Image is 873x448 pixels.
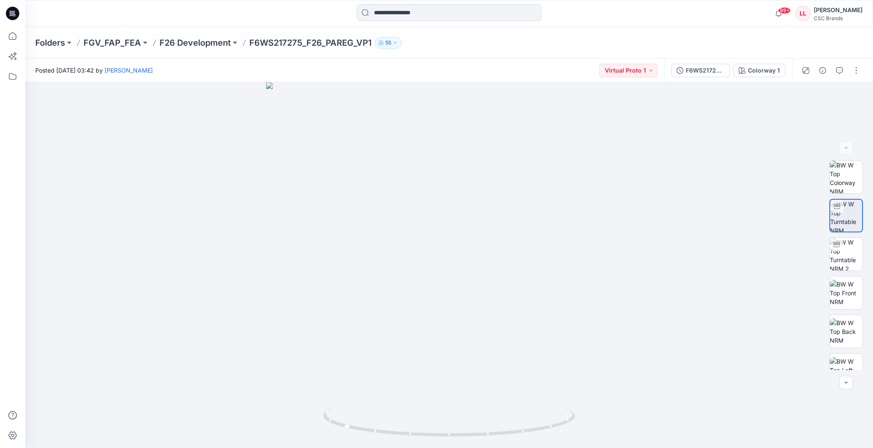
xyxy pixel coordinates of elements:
[686,66,724,75] div: F6WS217275_F26_PAREG_VP1
[159,37,231,49] a: F26 Development
[830,238,863,271] img: BW W Top Turntable NRM 2
[778,7,791,14] span: 99+
[830,280,863,306] img: BW W Top Front NRM
[385,38,391,47] p: 55
[733,64,785,77] button: Colorway 1
[814,5,863,15] div: [PERSON_NAME]
[795,6,810,21] div: LL
[35,66,153,75] span: Posted [DATE] 03:42 by
[375,37,402,49] button: 55
[830,357,863,383] img: BW W Top Left NRM
[35,37,65,49] a: Folders
[671,64,730,77] button: F6WS217275_F26_PAREG_VP1
[830,318,863,345] img: BW W Top Back NRM
[814,15,863,21] div: CSC Brands
[249,37,371,49] p: F6WS217275_F26_PAREG_VP1
[830,161,863,193] img: BW W Top Colorway NRM
[105,67,153,74] a: [PERSON_NAME]
[748,66,780,75] div: Colorway 1
[830,200,862,232] img: BW W Top Turntable NRM
[816,64,829,77] button: Details
[84,37,141,49] a: FGV_FAP_FEA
